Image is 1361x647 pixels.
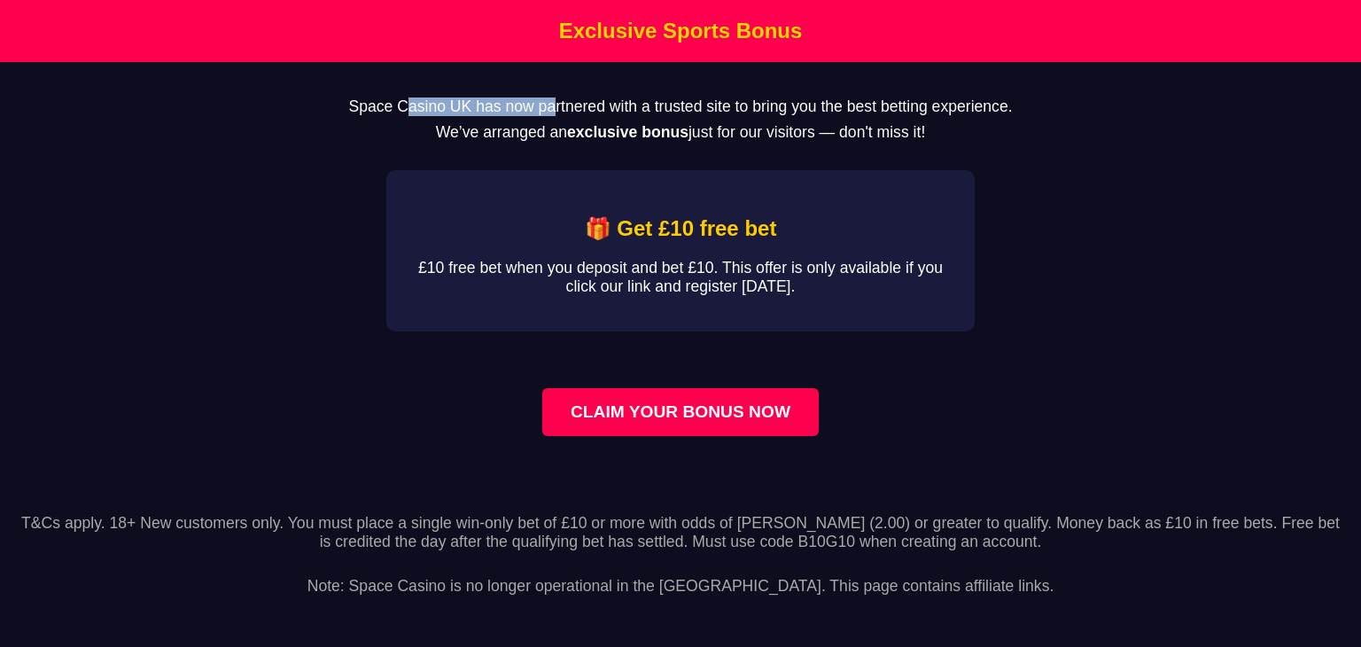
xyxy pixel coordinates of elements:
[415,259,946,296] p: £10 free bet when you deposit and bet £10. This offer is only available if you click our link and...
[542,388,819,436] a: Claim your bonus now
[415,216,946,241] h2: 🎁 Get £10 free bet
[28,123,1333,142] p: We’ve arranged an just for our visitors — don't miss it!
[28,97,1333,116] p: Space Casino UK has now partnered with a trusted site to bring you the best betting experience.
[567,123,688,141] strong: exclusive bonus
[4,19,1357,43] h1: Exclusive Sports Bonus
[14,558,1347,596] p: Note: Space Casino is no longer operational in the [GEOGRAPHIC_DATA]. This page contains affiliat...
[14,514,1347,551] p: T&Cs apply. 18+ New customers only. You must place a single win-only bet of £10 or more with odds...
[386,170,975,331] div: Affiliate Bonus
